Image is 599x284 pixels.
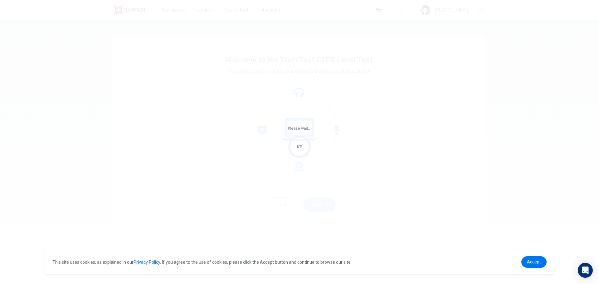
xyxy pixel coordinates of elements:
[134,260,160,265] a: Privacy Policy
[527,259,541,264] span: Accept
[45,250,554,274] div: cookieconsent
[52,260,352,265] span: This site uses cookies, as explained in our . If you agree to the use of cookies, please click th...
[578,263,593,278] div: Open Intercom Messenger
[521,256,547,268] a: dismiss cookie message
[297,143,303,150] div: 0%
[288,126,312,131] span: Please wait...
